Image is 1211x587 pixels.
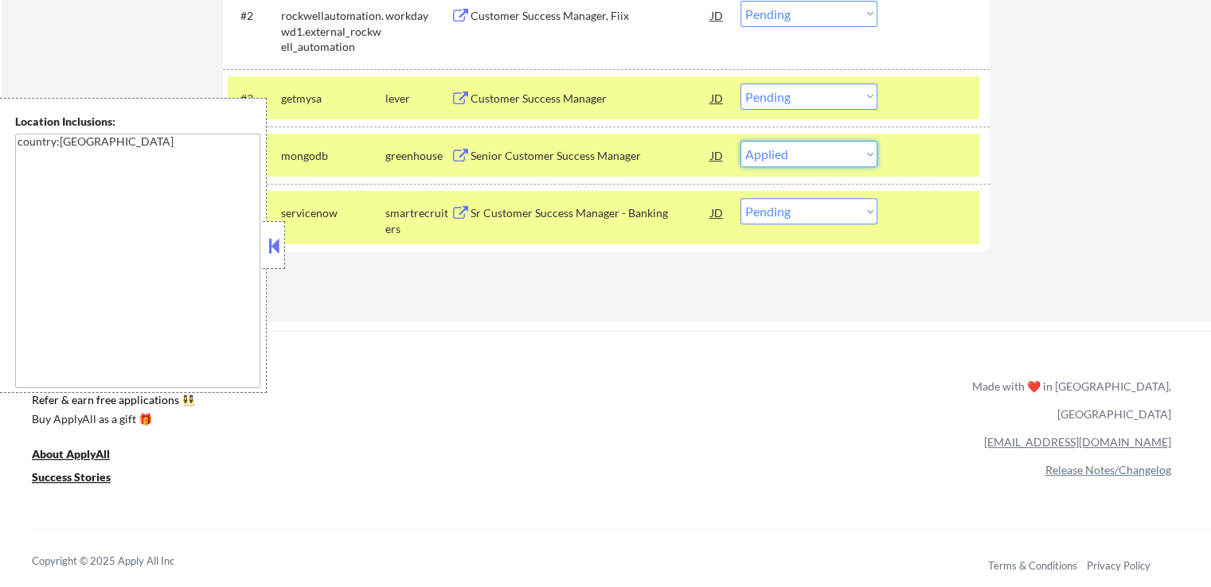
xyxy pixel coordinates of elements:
[32,554,215,570] div: Copyright © 2025 Apply All Inc
[984,435,1171,449] a: [EMAIL_ADDRESS][DOMAIN_NAME]
[281,8,385,55] div: rockwellautomation.wd1.external_rockwell_automation
[709,1,725,29] div: JD
[32,414,191,425] div: Buy ApplyAll as a gift 🎁
[988,559,1077,572] a: Terms & Conditions
[966,372,1171,428] div: Made with ❤️ in [GEOGRAPHIC_DATA], [GEOGRAPHIC_DATA]
[32,470,111,484] u: Success Stories
[240,8,268,24] div: #2
[32,469,132,489] a: Success Stories
[281,91,385,107] div: getmysa
[709,198,725,227] div: JD
[32,446,132,466] a: About ApplyAll
[1087,559,1150,572] a: Privacy Policy
[709,84,725,112] div: JD
[471,8,711,24] div: Customer Success Manager, Fiix
[15,114,260,130] div: Location Inclusions:
[471,205,711,221] div: Sr Customer Success Manager - Banking
[385,8,451,24] div: workday
[471,91,711,107] div: Customer Success Manager
[385,205,451,236] div: smartrecruiters
[32,411,191,431] a: Buy ApplyAll as a gift 🎁
[471,148,711,164] div: Senior Customer Success Manager
[281,148,385,164] div: mongodb
[281,205,385,221] div: servicenow
[385,148,451,164] div: greenhouse
[32,447,110,461] u: About ApplyAll
[32,395,639,411] a: Refer & earn free applications 👯‍♀️
[385,91,451,107] div: lever
[240,91,268,107] div: #3
[1045,463,1171,476] a: Release Notes/Changelog
[709,141,725,169] div: JD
